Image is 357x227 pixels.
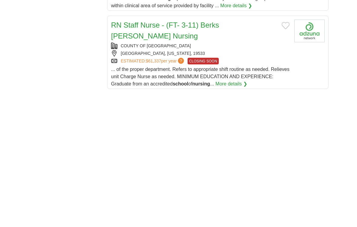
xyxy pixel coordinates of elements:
span: ? [178,58,184,64]
button: Add to favorite jobs [282,22,290,29]
span: CLOSING SOON [188,58,219,65]
div: COUNTY OF [GEOGRAPHIC_DATA] [111,43,290,49]
a: ESTIMATED:$61,337per year? [121,58,185,65]
a: More details ❯ [215,80,247,88]
strong: nursing [192,81,210,86]
a: More details ❯ [220,2,252,9]
strong: school [173,81,188,86]
img: Company logo [294,20,325,42]
span: $61,337 [146,58,161,63]
a: RN Staff Nurse - (FT- 3-11) Berks [PERSON_NAME] Nursing [111,21,219,40]
span: ... of the proper department. Refers to appropriate shift routine as needed. Relieves unit Charge... [111,67,290,86]
div: [GEOGRAPHIC_DATA], [US_STATE], 19533 [111,50,290,57]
